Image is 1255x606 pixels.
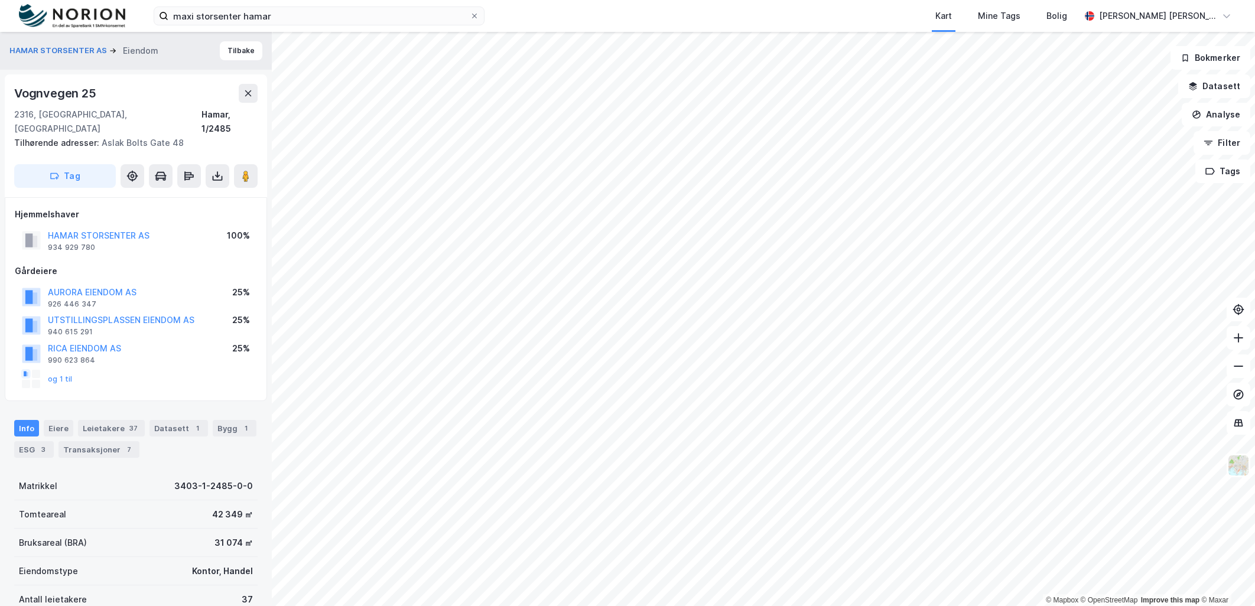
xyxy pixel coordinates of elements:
[232,285,250,299] div: 25%
[1046,596,1078,604] a: Mapbox
[48,299,96,309] div: 926 446 347
[48,327,93,337] div: 940 615 291
[192,564,253,578] div: Kontor, Handel
[240,422,252,434] div: 1
[19,536,87,550] div: Bruksareal (BRA)
[14,441,54,458] div: ESG
[58,441,139,458] div: Transaksjoner
[214,536,253,550] div: 31 074 ㎡
[9,45,109,57] button: HAMAR STORSENTER AS
[37,444,49,455] div: 3
[191,422,203,434] div: 1
[123,44,158,58] div: Eiendom
[19,507,66,522] div: Tomteareal
[1081,596,1138,604] a: OpenStreetMap
[1196,549,1255,606] div: Kontrollprogram for chat
[14,164,116,188] button: Tag
[201,107,258,136] div: Hamar, 1/2485
[123,444,135,455] div: 7
[1182,103,1250,126] button: Analyse
[14,138,102,148] span: Tilhørende adresser:
[168,7,470,25] input: Søk på adresse, matrikkel, gårdeiere, leietakere eller personer
[19,479,57,493] div: Matrikkel
[1046,9,1067,23] div: Bolig
[1178,74,1250,98] button: Datasett
[19,4,125,28] img: norion-logo.80e7a08dc31c2e691866.png
[1227,454,1250,477] img: Z
[232,341,250,356] div: 25%
[1195,159,1250,183] button: Tags
[1194,131,1250,155] button: Filter
[149,420,208,436] div: Datasett
[1171,46,1250,70] button: Bokmerker
[127,422,140,434] div: 37
[48,243,95,252] div: 934 929 780
[1196,549,1255,606] iframe: Chat Widget
[1141,596,1199,604] a: Improve this map
[1099,9,1217,23] div: [PERSON_NAME] [PERSON_NAME]
[14,107,201,136] div: 2316, [GEOGRAPHIC_DATA], [GEOGRAPHIC_DATA]
[44,420,73,436] div: Eiere
[15,264,257,278] div: Gårdeiere
[227,229,250,243] div: 100%
[15,207,257,221] div: Hjemmelshaver
[220,41,262,60] button: Tilbake
[14,136,248,150] div: Aslak Bolts Gate 48
[19,564,78,578] div: Eiendomstype
[232,313,250,327] div: 25%
[14,84,99,103] div: Vognvegen 25
[78,420,145,436] div: Leietakere
[213,420,256,436] div: Bygg
[978,9,1020,23] div: Mine Tags
[212,507,253,522] div: 42 349 ㎡
[174,479,253,493] div: 3403-1-2485-0-0
[48,356,95,365] div: 990 623 864
[935,9,952,23] div: Kart
[14,420,39,436] div: Info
